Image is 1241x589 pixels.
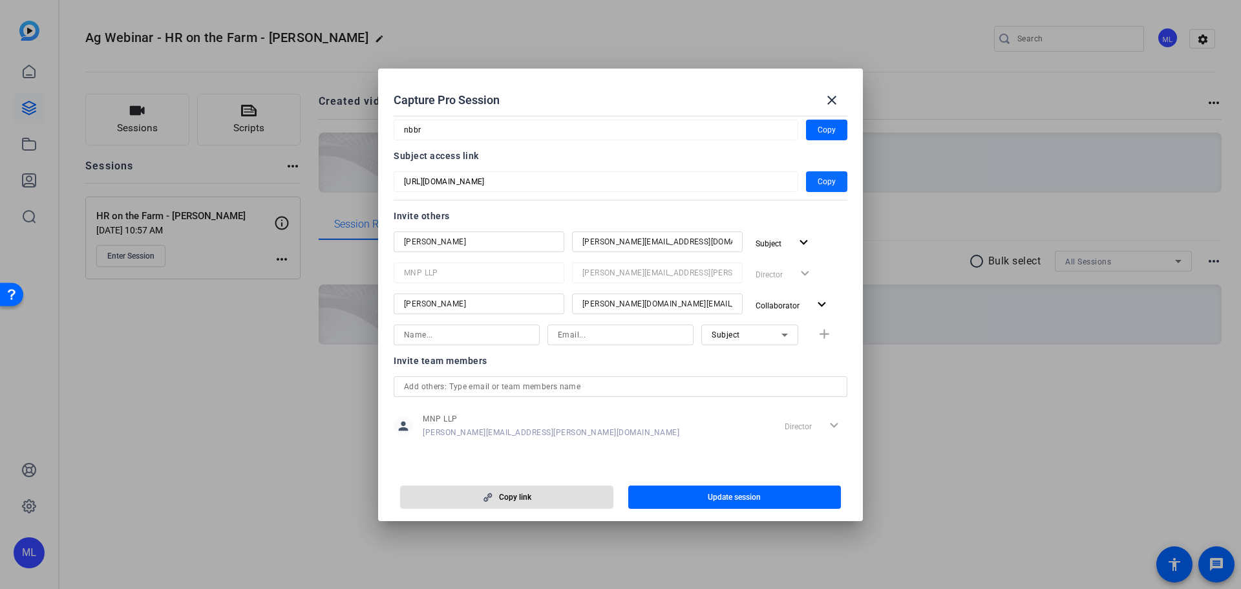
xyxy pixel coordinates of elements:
[404,174,788,189] input: Session OTP
[712,330,740,339] span: Subject
[582,296,732,312] input: Email...
[394,148,847,164] div: Subject access link
[628,486,842,509] button: Update session
[756,239,781,248] span: Subject
[750,294,835,317] button: Collaborator
[582,265,732,281] input: Email...
[394,416,413,436] mat-icon: person
[814,297,830,313] mat-icon: expand_more
[423,414,679,424] span: MNP LLP
[394,85,847,116] div: Capture Pro Session
[404,234,554,250] input: Name...
[404,122,788,138] input: Session OTP
[394,353,847,369] div: Invite team members
[806,120,847,140] button: Copy
[806,171,847,192] button: Copy
[404,265,554,281] input: Name...
[708,492,761,502] span: Update session
[818,122,836,138] span: Copy
[558,327,683,343] input: Email...
[818,174,836,189] span: Copy
[582,234,732,250] input: Email...
[404,296,554,312] input: Name...
[400,486,613,509] button: Copy link
[824,92,840,108] mat-icon: close
[404,327,529,343] input: Name...
[499,492,531,502] span: Copy link
[796,235,812,251] mat-icon: expand_more
[394,208,847,224] div: Invite others
[750,231,817,255] button: Subject
[404,379,837,394] input: Add others: Type email or team members name
[756,301,800,310] span: Collaborator
[423,427,679,438] span: [PERSON_NAME][EMAIL_ADDRESS][PERSON_NAME][DOMAIN_NAME]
